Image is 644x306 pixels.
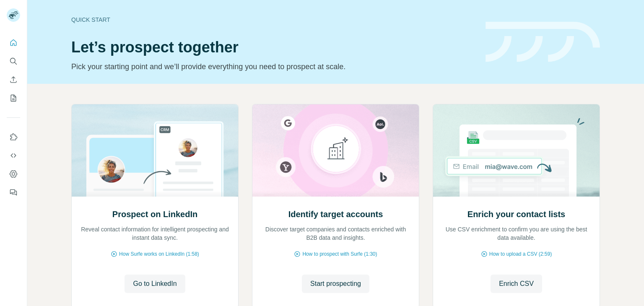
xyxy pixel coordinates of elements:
[71,104,239,197] img: Prospect on LinkedIn
[133,279,177,289] span: Go to LinkedIn
[489,250,552,258] span: How to upload a CSV (2:59)
[7,185,20,200] button: Feedback
[7,91,20,106] button: My lists
[310,279,361,289] span: Start prospecting
[7,54,20,69] button: Search
[71,39,475,56] h1: Let’s prospect together
[467,208,565,220] h2: Enrich your contact lists
[433,104,600,197] img: Enrich your contact lists
[252,104,419,197] img: Identify target accounts
[7,148,20,163] button: Use Surfe API
[302,275,369,293] button: Start prospecting
[486,22,600,62] img: banner
[119,250,199,258] span: How Surfe works on LinkedIn (1:58)
[71,61,475,73] p: Pick your starting point and we’ll provide everything you need to prospect at scale.
[125,275,185,293] button: Go to LinkedIn
[71,16,475,24] div: Quick start
[491,275,542,293] button: Enrich CSV
[7,166,20,182] button: Dashboard
[80,225,230,242] p: Reveal contact information for intelligent prospecting and instant data sync.
[302,250,377,258] span: How to prospect with Surfe (1:30)
[7,72,20,87] button: Enrich CSV
[441,225,591,242] p: Use CSV enrichment to confirm you are using the best data available.
[7,35,20,50] button: Quick start
[7,130,20,145] button: Use Surfe on LinkedIn
[499,279,534,289] span: Enrich CSV
[288,208,383,220] h2: Identify target accounts
[261,225,410,242] p: Discover target companies and contacts enriched with B2B data and insights.
[112,208,197,220] h2: Prospect on LinkedIn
